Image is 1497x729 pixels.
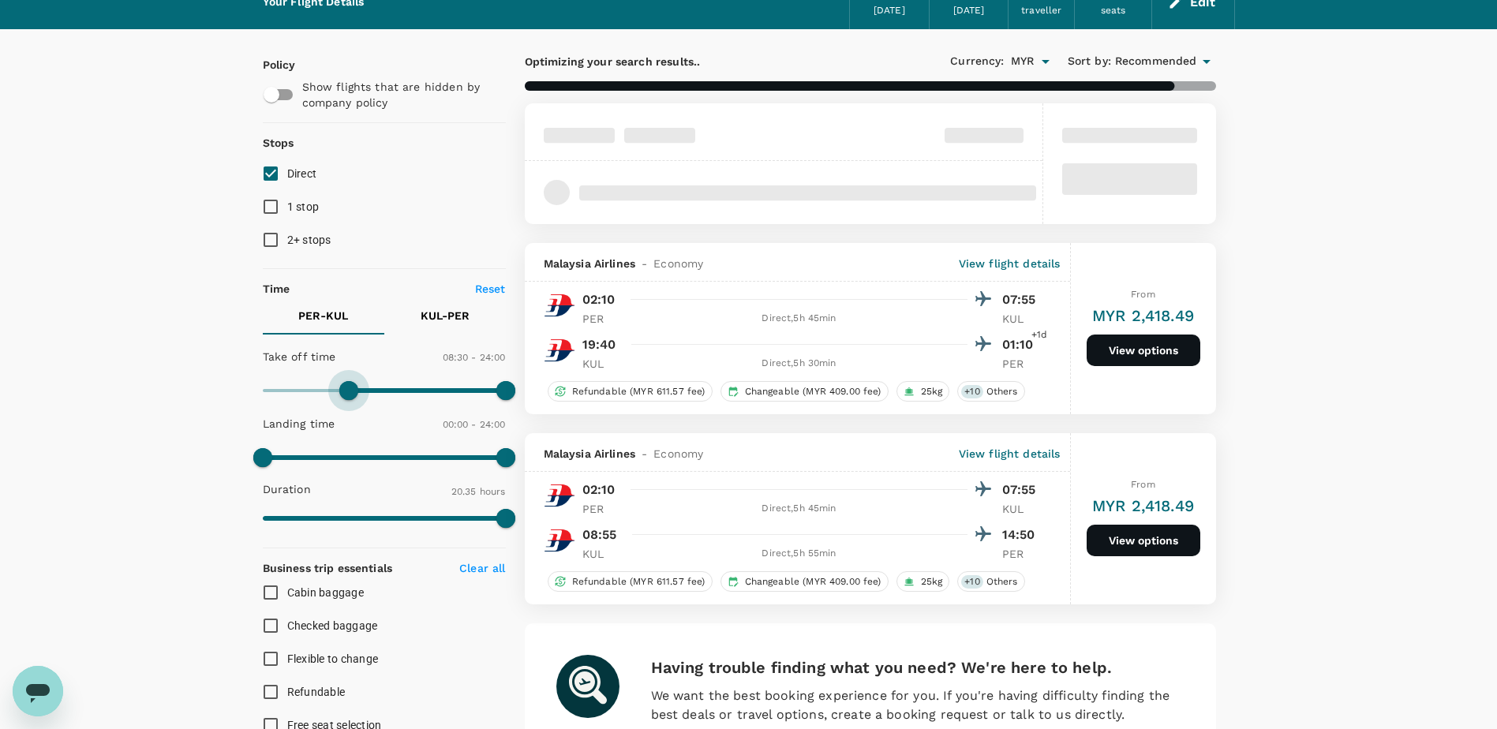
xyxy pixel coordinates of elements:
[631,311,967,327] div: Direct , 5h 45min
[548,381,713,402] div: Refundable (MYR 611.57 fee)
[287,652,379,665] span: Flexible to change
[544,480,575,511] img: MH
[263,481,311,497] p: Duration
[961,575,982,589] span: + 10
[631,546,967,562] div: Direct , 5h 55min
[582,480,616,499] p: 02:10
[475,281,506,297] p: Reset
[298,308,348,323] p: PER - KUL
[1002,335,1042,354] p: 01:10
[1031,327,1047,343] span: +1d
[263,349,336,364] p: Take off time
[582,546,622,562] p: KUL
[959,446,1061,462] p: View flight details
[302,79,495,110] p: Show flights that are hidden by company policy
[287,200,320,213] span: 1 stop
[1115,53,1197,70] span: Recommended
[287,167,317,180] span: Direct
[1035,50,1057,73] button: Open
[720,571,889,592] div: Changeable (MYR 409.00 fee)
[631,356,967,372] div: Direct , 5h 30min
[720,381,889,402] div: Changeable (MYR 409.00 fee)
[582,525,617,544] p: 08:55
[287,234,331,246] span: 2+ stops
[1002,311,1042,327] p: KUL
[915,385,949,398] span: 25kg
[544,335,575,366] img: MH
[443,419,506,430] span: 00:00 - 24:00
[739,385,888,398] span: Changeable (MYR 409.00 fee)
[1002,546,1042,562] p: PER
[957,381,1024,402] div: +10Others
[544,256,636,271] span: Malaysia Airlines
[635,256,653,271] span: -
[582,311,622,327] p: PER
[959,256,1061,271] p: View flight details
[739,575,888,589] span: Changeable (MYR 409.00 fee)
[443,352,506,363] span: 08:30 - 24:00
[582,335,616,354] p: 19:40
[544,290,575,321] img: MH
[287,586,364,599] span: Cabin baggage
[582,356,622,372] p: KUL
[566,575,712,589] span: Refundable (MYR 611.57 fee)
[1021,3,1061,19] div: traveller
[980,385,1024,398] span: Others
[635,446,653,462] span: -
[1002,525,1042,544] p: 14:50
[1068,53,1111,70] span: Sort by :
[961,385,982,398] span: + 10
[544,525,575,556] img: MH
[1087,335,1200,366] button: View options
[459,560,505,576] p: Clear all
[263,57,277,73] p: Policy
[263,562,393,574] strong: Business trip essentials
[1002,501,1042,517] p: KUL
[631,501,967,517] div: Direct , 5h 45min
[1002,480,1042,499] p: 07:55
[421,308,470,323] p: KUL - PER
[953,3,985,19] div: [DATE]
[896,571,950,592] div: 25kg
[1002,356,1042,372] p: PER
[566,385,712,398] span: Refundable (MYR 611.57 fee)
[957,571,1024,592] div: +10Others
[525,54,870,69] p: Optimizing your search results..
[263,136,294,149] strong: Stops
[263,281,290,297] p: Time
[651,655,1185,680] h6: Having trouble finding what you need? We're here to help.
[896,381,950,402] div: 25kg
[653,446,703,462] span: Economy
[1002,290,1042,309] p: 07:55
[1131,479,1155,490] span: From
[1092,493,1194,518] h6: MYR 2,418.49
[582,501,622,517] p: PER
[13,666,63,716] iframe: Button to launch messaging window
[1131,289,1155,300] span: From
[287,619,378,632] span: Checked baggage
[287,686,346,698] span: Refundable
[651,686,1185,724] p: We want the best booking experience for you. If you're having difficulty finding the best deals o...
[451,486,506,497] span: 20.35 hours
[980,575,1024,589] span: Others
[1101,3,1126,19] div: seats
[1092,303,1194,328] h6: MYR 2,418.49
[1087,525,1200,556] button: View options
[874,3,905,19] div: [DATE]
[915,575,949,589] span: 25kg
[544,446,636,462] span: Malaysia Airlines
[263,416,335,432] p: Landing time
[653,256,703,271] span: Economy
[548,571,713,592] div: Refundable (MYR 611.57 fee)
[582,290,616,309] p: 02:10
[950,53,1004,70] span: Currency :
